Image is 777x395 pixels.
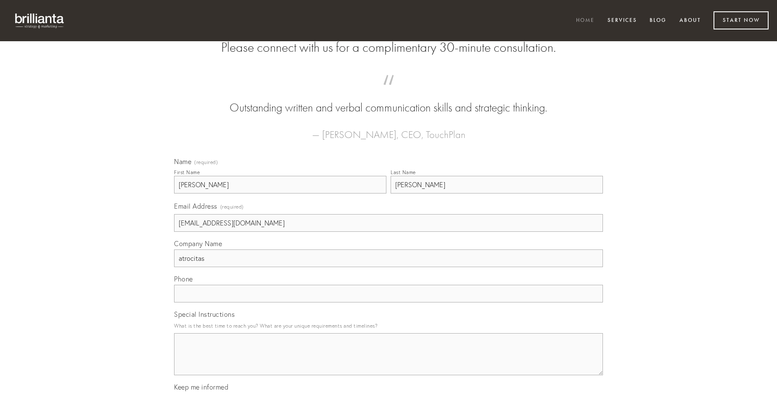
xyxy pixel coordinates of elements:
[194,160,218,165] span: (required)
[174,40,603,56] h2: Please connect with us for a complimentary 30-minute consultation.
[174,320,603,331] p: What is the best time to reach you? What are your unique requirements and timelines?
[174,239,222,248] span: Company Name
[174,157,191,166] span: Name
[674,14,706,28] a: About
[174,310,235,318] span: Special Instructions
[174,383,228,391] span: Keep me informed
[174,169,200,175] div: First Name
[174,275,193,283] span: Phone
[188,83,589,100] span: “
[644,14,672,28] a: Blog
[602,14,642,28] a: Services
[188,83,589,116] blockquote: Outstanding written and verbal communication skills and strategic thinking.
[8,8,71,33] img: brillianta - research, strategy, marketing
[391,169,416,175] div: Last Name
[571,14,600,28] a: Home
[220,201,244,212] span: (required)
[188,116,589,143] figcaption: — [PERSON_NAME], CEO, TouchPlan
[174,202,217,210] span: Email Address
[714,11,769,29] a: Start Now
